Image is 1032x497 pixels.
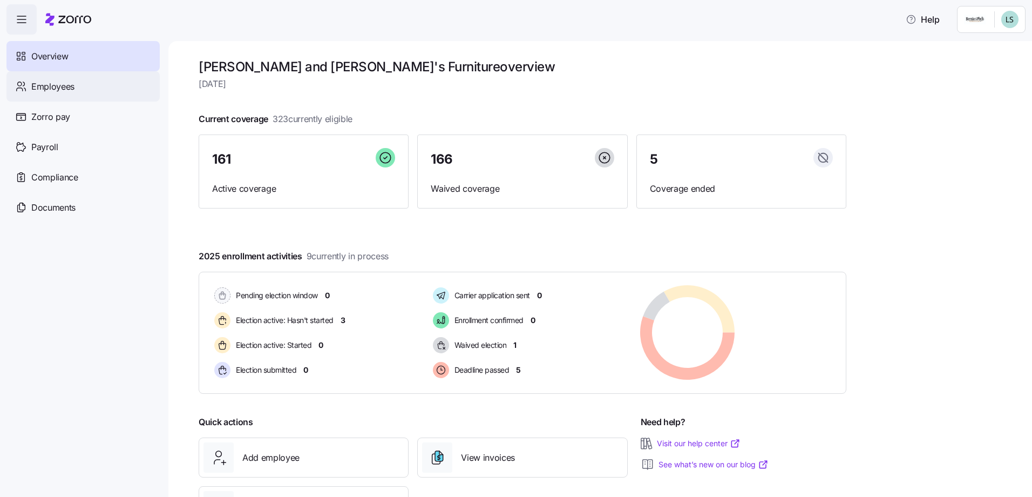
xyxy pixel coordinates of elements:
span: 323 currently eligible [273,112,352,126]
span: 0 [318,340,323,351]
span: Active coverage [212,182,395,196]
span: Need help? [641,415,685,429]
span: Quick actions [199,415,253,429]
span: View invoices [461,451,515,465]
a: Zorro pay [6,102,160,132]
span: 166 [431,153,453,166]
span: 5 [516,365,521,375]
span: 5 [650,153,658,166]
span: 0 [531,315,535,326]
span: Waived coverage [431,182,614,196]
span: Compliance [31,171,78,184]
span: Add employee [242,451,300,465]
span: Current coverage [199,112,352,126]
span: Help [906,13,940,26]
span: Election active: Started [233,340,311,351]
img: Employer logo [964,13,986,26]
span: Carrier application sent [451,290,530,301]
span: Employees [31,80,74,93]
button: Help [897,9,948,30]
span: 0 [303,365,308,375]
span: Overview [31,50,68,63]
h1: [PERSON_NAME] and [PERSON_NAME]'s Furniture overview [199,58,846,75]
span: Pending election window [233,290,318,301]
span: Payroll [31,140,58,154]
span: 1 [513,340,517,351]
img: d552751acb159096fc10a5bc90168bac [1001,11,1019,28]
span: 2025 enrollment activities [199,250,389,263]
a: Employees [6,71,160,102]
span: [DATE] [199,77,846,91]
span: Deadline passed [451,365,510,375]
span: 161 [212,153,231,166]
span: 3 [341,315,345,326]
span: 0 [537,290,542,301]
span: Election submitted [233,365,296,375]
span: 9 currently in process [307,250,389,263]
span: Documents [31,201,76,214]
span: Election active: Hasn't started [233,315,334,326]
span: Enrollment confirmed [451,315,524,326]
a: See what’s new on our blog [658,459,769,470]
span: Coverage ended [650,182,833,196]
a: Overview [6,41,160,71]
span: Waived election [451,340,507,351]
a: Documents [6,192,160,223]
span: Zorro pay [31,110,70,124]
a: Visit our help center [657,438,741,449]
span: 0 [325,290,330,301]
a: Payroll [6,132,160,162]
a: Compliance [6,162,160,192]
